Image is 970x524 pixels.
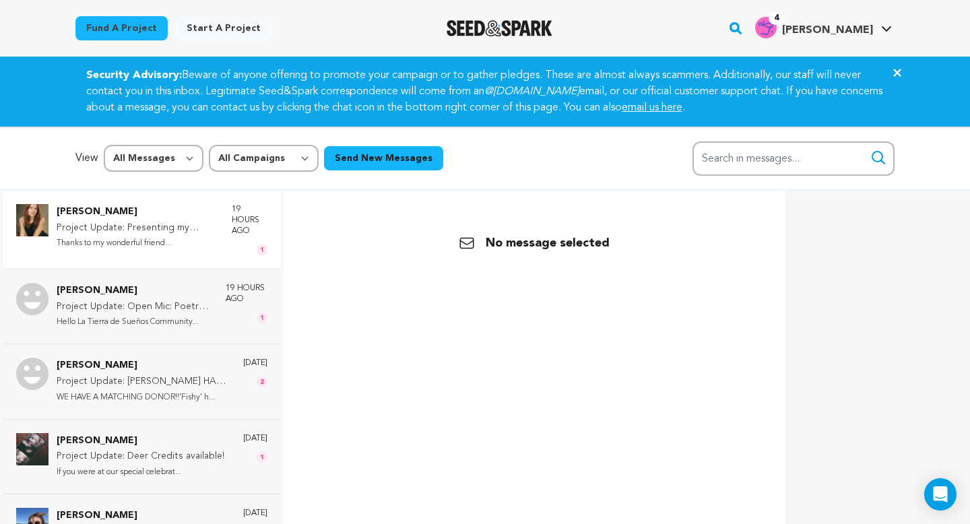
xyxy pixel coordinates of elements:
p: Project Update: Deer Credits available! [57,449,224,465]
img: Seed&Spark Logo Dark Mode [447,20,552,36]
p: [DATE] [243,433,267,444]
p: If you were at our special celebrat... [57,465,224,480]
div: Beware of anyone offering to promote your campaign or to gather pledges. These are almost always ... [70,67,900,116]
p: 19 hours ago [226,283,267,304]
em: @[DOMAIN_NAME] [484,86,579,97]
div: Zainab B.'s Profile [755,17,873,38]
span: [PERSON_NAME] [782,25,873,36]
img: Cerridwyn McCaffrey Photo [16,204,48,236]
p: WE HAVE A MATCHING DONOR!!'Fishy' h... [57,390,230,405]
a: email us here [622,102,682,113]
span: 1 [257,244,267,255]
p: No message selected [459,234,610,253]
p: [PERSON_NAME] [57,204,218,220]
button: Send New Messages [324,146,443,170]
p: Project Update: [PERSON_NAME] HAS A MATCHING DONOR! [57,374,230,390]
p: [PERSON_NAME] [57,358,230,374]
span: 1 [257,313,267,323]
p: Project Update: Open Mic: Poetry Beyond Borders [57,299,212,315]
a: Fund a project [75,16,168,40]
a: Start a project [176,16,271,40]
strong: Security Advisory: [86,70,182,81]
input: Search in messages... [692,141,895,176]
img: Milo Richards Photo [16,358,48,390]
span: 1 [257,452,267,463]
div: Open Intercom Messenger [924,478,957,511]
p: [DATE] [243,358,267,368]
p: Thanks to my wonderful friend [PERSON_NAME]... [57,236,218,251]
img: b8ed615b153ca0e6.png [755,17,777,38]
p: View [75,150,98,166]
a: Seed&Spark Homepage [447,20,552,36]
img: Katherine Bahena-Benitez Photo [16,283,48,315]
p: [PERSON_NAME] [57,433,224,449]
a: Zainab B.'s Profile [752,14,895,38]
p: 19 hours ago [232,204,267,236]
span: Zainab B.'s Profile [752,14,895,42]
img: Lopez Elyse M. Photo [16,433,48,465]
p: [DATE] [243,508,267,519]
span: 4 [769,11,784,25]
p: Project Update: Presenting my studio logo & project updates! [57,220,218,236]
p: [PERSON_NAME] [57,508,230,524]
p: [PERSON_NAME] [57,283,212,299]
p: Hello La Tierra de Sueños Community... [57,315,212,330]
span: 2 [257,376,267,387]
